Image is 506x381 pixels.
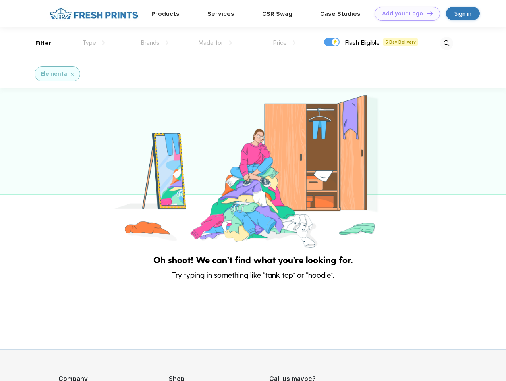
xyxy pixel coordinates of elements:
span: Brands [141,39,160,46]
img: fo%20logo%202.webp [47,7,141,21]
div: Sign in [454,9,471,18]
span: Price [273,39,287,46]
span: Flash Eligible [345,39,380,46]
img: desktop_search.svg [440,37,453,50]
img: dropdown.png [293,40,295,45]
div: Filter [35,39,52,48]
img: dropdown.png [102,40,105,45]
a: Sign in [446,7,480,20]
img: dropdown.png [166,40,168,45]
img: DT [427,11,433,15]
img: filter_cancel.svg [71,73,74,76]
span: Type [82,39,96,46]
div: Elemental [41,70,69,78]
div: Add your Logo [382,10,423,17]
img: dropdown.png [229,40,232,45]
a: CSR Swag [262,10,292,17]
a: Products [151,10,180,17]
span: 5 Day Delivery [383,38,418,46]
span: Made for [198,39,223,46]
a: Services [207,10,234,17]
